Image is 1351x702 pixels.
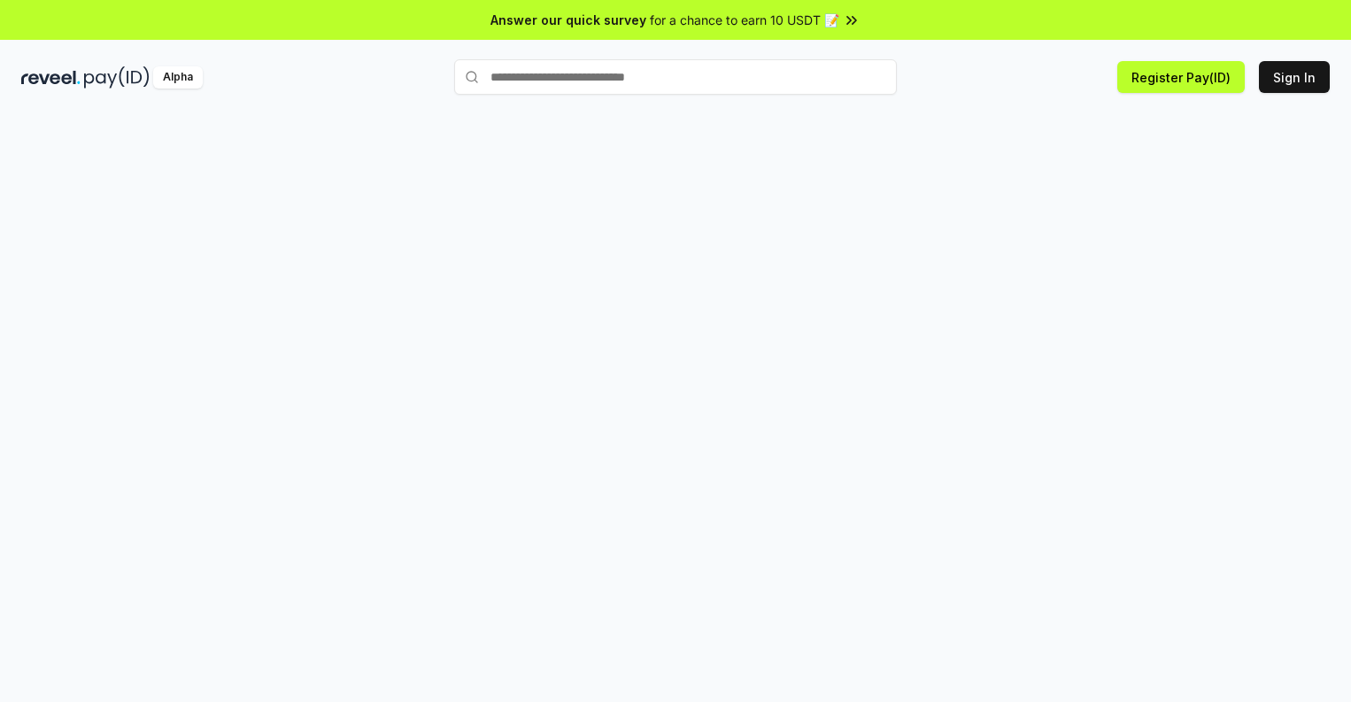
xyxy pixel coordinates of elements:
[84,66,150,89] img: pay_id
[153,66,203,89] div: Alpha
[21,66,81,89] img: reveel_dark
[1117,61,1245,93] button: Register Pay(ID)
[490,11,646,29] span: Answer our quick survey
[1259,61,1330,93] button: Sign In
[650,11,839,29] span: for a chance to earn 10 USDT 📝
